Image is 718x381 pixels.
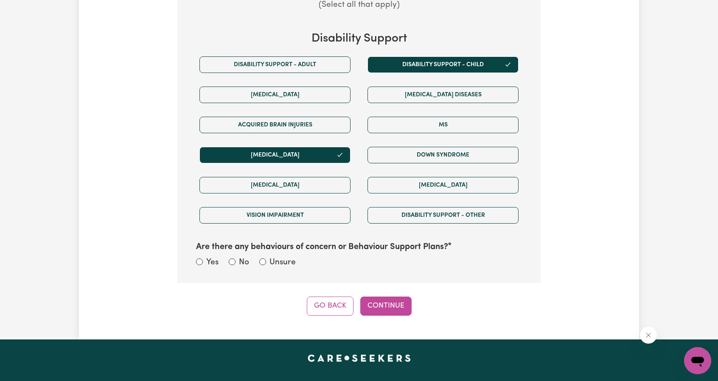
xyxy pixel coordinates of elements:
label: Unsure [269,257,296,269]
span: Need any help? [5,6,51,13]
button: MS [367,117,519,133]
label: Yes [206,257,219,269]
label: No [239,257,249,269]
h3: Disability Support [191,32,527,46]
button: [MEDICAL_DATA] [367,177,519,193]
button: Acquired Brain Injuries [199,117,351,133]
button: Disability support - Child [367,56,519,73]
button: [MEDICAL_DATA] [199,87,351,103]
iframe: Button to launch messaging window [684,347,711,374]
button: Down syndrome [367,147,519,163]
button: [MEDICAL_DATA] [199,177,351,193]
button: Continue [360,297,412,315]
iframe: Close message [640,327,657,344]
button: [MEDICAL_DATA] [199,147,351,163]
a: Careseekers home page [308,355,411,361]
label: Are there any behaviours of concern or Behaviour Support Plans? [196,241,448,253]
button: Vision impairment [199,207,351,224]
button: Disability support - Adult [199,56,351,73]
button: [MEDICAL_DATA] Diseases [367,87,519,103]
button: Disability support - Other [367,207,519,224]
button: Go Back [307,297,353,315]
